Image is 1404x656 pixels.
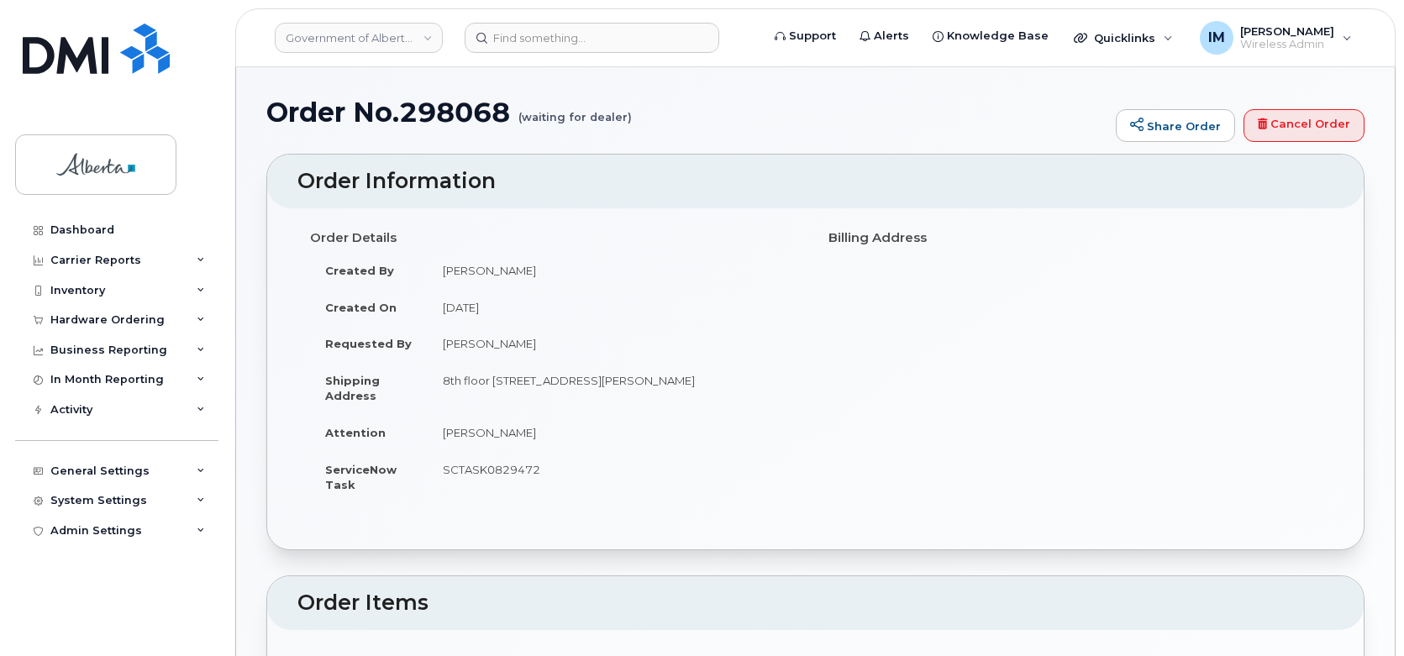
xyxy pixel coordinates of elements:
[1116,109,1235,143] a: Share Order
[518,97,632,123] small: (waiting for dealer)
[828,231,1322,245] h4: Billing Address
[325,264,394,277] strong: Created By
[325,426,386,439] strong: Attention
[428,289,803,326] td: [DATE]
[266,97,1107,127] h1: Order No.298068
[297,170,1333,193] h2: Order Information
[325,463,397,492] strong: ServiceNow Task
[325,374,380,403] strong: Shipping Address
[310,231,803,245] h4: Order Details
[428,362,803,414] td: 8th floor [STREET_ADDRESS][PERSON_NAME]
[1244,109,1365,143] a: Cancel Order
[325,301,397,314] strong: Created On
[428,325,803,362] td: [PERSON_NAME]
[428,414,803,451] td: [PERSON_NAME]
[297,591,1333,615] h2: Order Items
[428,451,803,503] td: SCTASK0829472
[325,337,412,350] strong: Requested By
[428,252,803,289] td: [PERSON_NAME]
